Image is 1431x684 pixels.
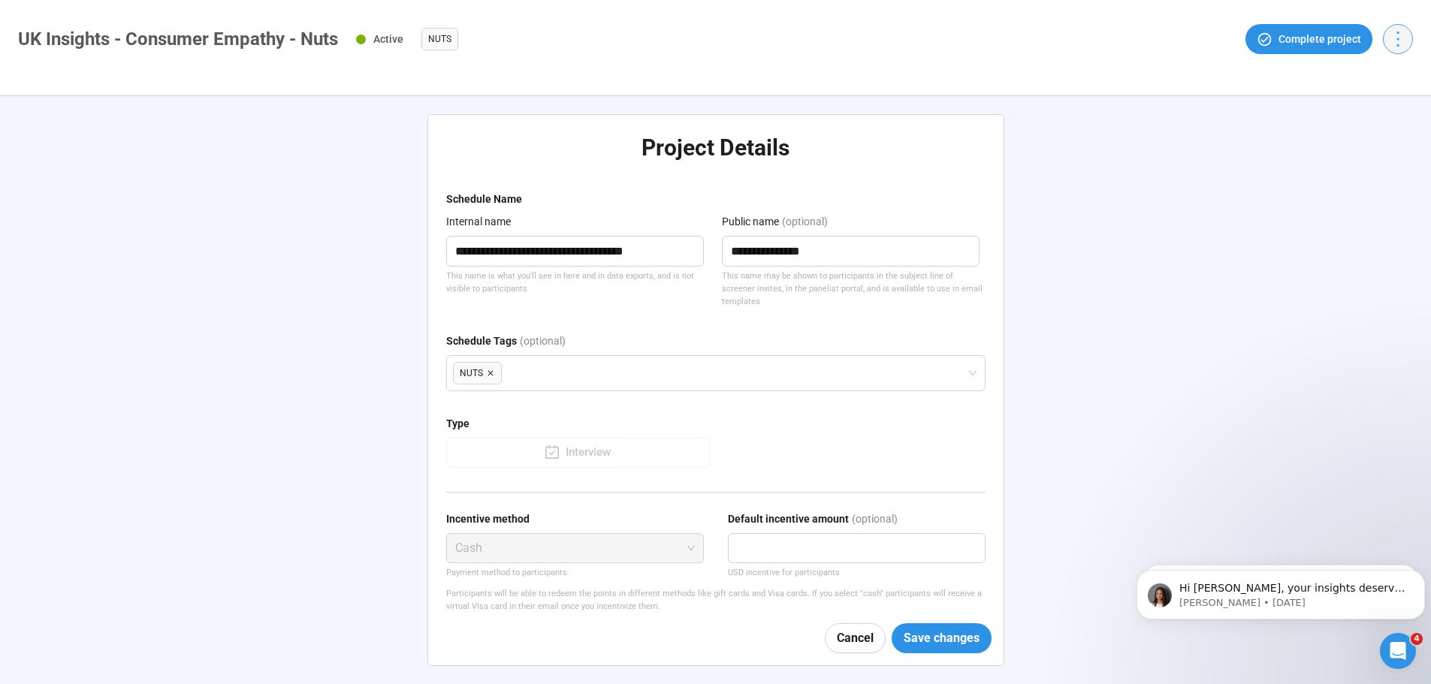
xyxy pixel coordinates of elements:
span: 4 [1411,633,1423,645]
button: Save changes [892,623,992,653]
span: Active [373,33,403,45]
h2: Project Details [446,134,986,162]
iframe: Intercom notifications message [1131,538,1431,643]
span: Cancel [837,628,874,647]
div: Schedule Name [446,191,522,207]
span: Nuts [460,366,483,381]
div: Public name [722,213,779,230]
div: (optional) [520,333,566,355]
div: This name may be shown to participants in the subject line of screener invites, in the panelist p... [722,270,986,309]
span: Cash [455,534,695,562]
iframe: Intercom live chat [1380,633,1416,669]
div: Schedule Tags [446,333,517,349]
div: This name is what you'll see in here and in data exports, and is not visible to participants [446,270,710,296]
div: (optional) [782,213,828,236]
div: Incentive method [446,511,530,527]
div: Type [446,415,469,432]
div: Default incentive amount [728,511,849,527]
p: Participants will be able to redeem the points in different methods like gift cards and Visa card... [446,587,986,613]
span: Save changes [904,628,980,647]
span: more [1387,29,1408,49]
div: USD incentive for participants [728,566,986,579]
button: more [1383,24,1413,54]
span: Nuts [428,32,451,47]
button: Cancel [825,623,886,653]
span: carry-out [545,444,560,460]
div: (optional) [852,511,898,533]
div: Interview [560,444,611,462]
div: Internal name [446,213,511,230]
button: Complete project [1245,24,1372,54]
span: Complete project [1279,31,1361,47]
h1: UK Insights - Consumer Empathy - Nuts [18,29,338,50]
p: Payment method to participants [446,566,704,579]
